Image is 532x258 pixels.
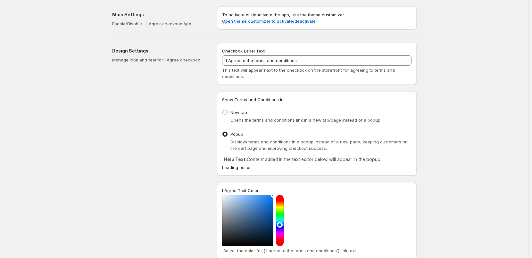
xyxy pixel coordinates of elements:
span: This text will appear next to the checkbox on the storefront for agreeing to terms and conditions. [222,68,395,79]
strong: Help Text: [224,157,247,162]
p: Manage look and feel for I Agree checkbox [112,57,207,63]
span: Displays terms and conditions in a popup instead of a new page, keeping customers on the cart pag... [230,139,408,151]
a: Open theme customizer to activate/deactivate [222,19,316,24]
span: Checkbox Label Text [222,48,265,53]
span: Popup [230,132,243,137]
p: Content added in the text editor below will appear in the popup. [224,156,410,163]
div: Loading editor... [222,164,411,171]
p: Select the color for ('I agree to the terms and conditions') link text [223,247,410,254]
span: New tab [230,110,247,115]
h2: Main Settings [112,12,207,18]
span: Show Terms and Conditions in [222,97,284,102]
h2: Design Settings [112,48,207,54]
label: I Agree Text Color [222,187,259,194]
p: Enable/Disable - I Agree checkbox App [112,20,207,27]
p: To activate or deactivate the app, use the theme customizer. [222,12,411,24]
span: Opens the terms and conditions link in a new tab/page instead of a popup. [230,117,381,123]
